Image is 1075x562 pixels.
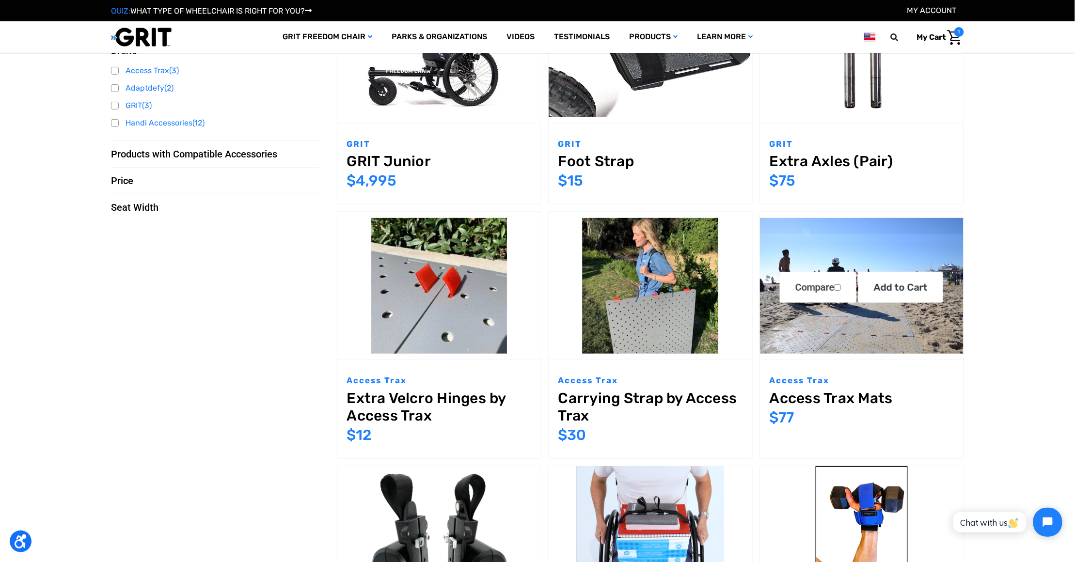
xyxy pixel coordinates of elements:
[770,375,954,387] p: Access Trax
[111,202,319,213] button: Seat Width
[111,175,319,187] button: Price
[164,83,174,93] span: (2)
[780,272,856,303] label: Compare
[835,284,841,291] input: Compare
[549,218,752,354] img: Carrying Strap by Access Trax
[688,21,763,53] a: Learn More
[558,138,743,151] p: GRIT
[382,21,497,53] a: Parks & Organizations
[347,138,531,151] p: GRIT
[760,212,964,359] a: Access Trax Mats,$77.00
[273,21,382,53] a: GRIT Freedom Chair
[895,27,910,47] input: Search
[192,118,205,127] span: (12)
[337,218,541,354] img: Extra Velcro Hinges by Access Trax
[347,172,397,189] span: $4,995
[558,390,743,424] a: Carrying Strap by Access Trax,$30.00
[954,27,964,37] span: 1
[558,426,586,444] span: $30
[111,63,319,78] a: Access Trax(3)
[760,218,964,354] img: Access Trax Mats
[111,148,319,160] button: Products with Compatible Accessories
[864,31,876,43] img: us.png
[347,375,531,387] p: Access Trax
[549,212,752,359] a: Carrying Strap by Access Trax,$30.00
[770,138,954,151] p: GRIT
[111,27,172,47] img: GRIT All-Terrain Wheelchair and Mobility Equipment
[111,116,319,130] a: Handi Accessories(12)
[770,409,794,426] span: $77
[111,148,277,160] span: Products with Compatible Accessories
[347,426,372,444] span: $12
[770,172,796,189] span: $75
[337,212,541,359] a: Extra Velcro Hinges by Access Trax,$12.00
[111,6,312,16] a: QUIZ:WHAT TYPE OF WHEELCHAIR IS RIGHT FOR YOU?
[948,30,962,45] img: Cart
[497,21,545,53] a: Videos
[858,272,943,303] a: Add to Cart
[142,101,152,110] span: (3)
[169,66,179,75] span: (3)
[558,172,584,189] span: $15
[907,6,957,15] a: Account
[620,21,688,53] a: Products
[111,202,158,213] span: Seat Width
[558,375,743,387] p: Access Trax
[910,27,964,47] a: Cart with 1 items
[111,98,319,113] a: GRIT(3)
[347,153,531,170] a: GRIT Junior,$4,995.00
[545,21,620,53] a: Testimonials
[943,500,1071,545] iframe: Tidio Chat
[111,6,130,16] span: QUIZ:
[111,175,133,187] span: Price
[917,32,946,42] span: My Cart
[770,390,954,407] a: Access Trax Mats,$77.00
[347,390,531,424] a: Extra Velcro Hinges by Access Trax,$12.00
[558,153,743,170] a: Foot Strap,$15.00
[111,81,319,95] a: Adaptdefy(2)
[770,153,954,170] a: Extra Axles (Pair),$75.00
